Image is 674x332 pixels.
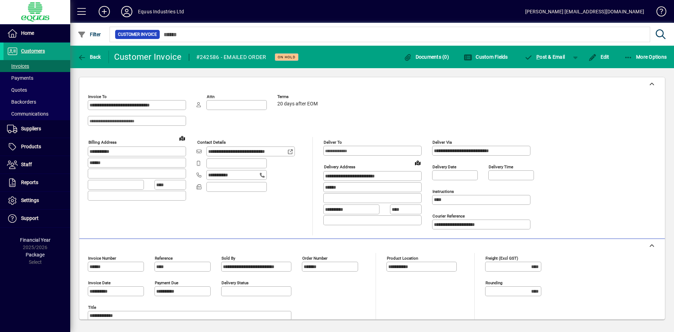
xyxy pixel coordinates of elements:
a: Knowledge Base [651,1,665,24]
mat-label: Title [88,305,96,310]
span: ost & Email [524,54,565,60]
div: Equus Industries Ltd [138,6,184,17]
span: Terms [277,95,319,99]
button: Custom Fields [462,51,510,63]
button: Edit [587,51,611,63]
a: Invoices [4,60,70,72]
span: Staff [21,162,32,167]
mat-label: Invoice To [88,94,107,99]
a: Support [4,210,70,227]
a: Payments [4,72,70,84]
a: View on map [177,132,188,144]
button: Add [93,5,115,18]
mat-label: Invoice number [88,256,116,261]
mat-label: Order number [302,256,328,261]
span: Products [21,144,41,149]
span: Invoices [7,63,29,69]
button: Post & Email [521,51,569,63]
span: On hold [278,55,296,59]
button: Filter [76,28,103,41]
span: Payments [7,75,33,81]
span: Reports [21,180,38,185]
span: Customer Invoice [118,31,157,38]
mat-label: Sold by [222,256,235,261]
mat-label: Deliver To [324,140,342,145]
span: Package [26,252,45,258]
button: More Options [622,51,669,63]
mat-label: Reference [155,256,173,261]
span: Edit [588,54,609,60]
a: Products [4,138,70,156]
mat-label: Attn [207,94,214,99]
span: Filter [78,32,101,37]
mat-label: Courier Reference [432,214,465,219]
a: Reports [4,174,70,191]
mat-label: Delivery time [489,164,513,169]
span: Support [21,215,39,221]
div: #242586 - EMAILED ORDER [196,52,266,63]
span: Backorders [7,99,36,105]
a: Suppliers [4,120,70,138]
button: Profile [115,5,138,18]
span: Customers [21,48,45,54]
a: Quotes [4,84,70,96]
mat-label: Invoice date [88,280,111,285]
span: Home [21,30,34,36]
span: Communications [7,111,48,117]
mat-label: Rounding [485,280,502,285]
span: Settings [21,197,39,203]
mat-label: Delivery status [222,280,249,285]
a: Communications [4,108,70,120]
span: Quotes [7,87,27,93]
a: View on map [412,157,423,168]
mat-label: Instructions [432,189,454,194]
mat-label: Payment due [155,280,178,285]
span: Custom Fields [464,54,508,60]
div: Customer Invoice [114,51,182,63]
div: [PERSON_NAME] [EMAIL_ADDRESS][DOMAIN_NAME] [525,6,644,17]
span: Suppliers [21,126,41,131]
span: Back [78,54,101,60]
span: Documents (0) [403,54,449,60]
mat-label: Freight (excl GST) [485,256,518,261]
button: Documents (0) [402,51,451,63]
a: Staff [4,156,70,174]
mat-label: Deliver via [432,140,452,145]
span: Financial Year [20,237,51,243]
app-page-header-button: Back [70,51,109,63]
a: Backorders [4,96,70,108]
mat-label: Delivery date [432,164,456,169]
a: Settings [4,192,70,209]
span: 20 days after EOM [277,101,318,107]
button: Back [76,51,103,63]
span: More Options [624,54,667,60]
a: Home [4,25,70,42]
span: P [536,54,540,60]
mat-label: Product location [387,256,418,261]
